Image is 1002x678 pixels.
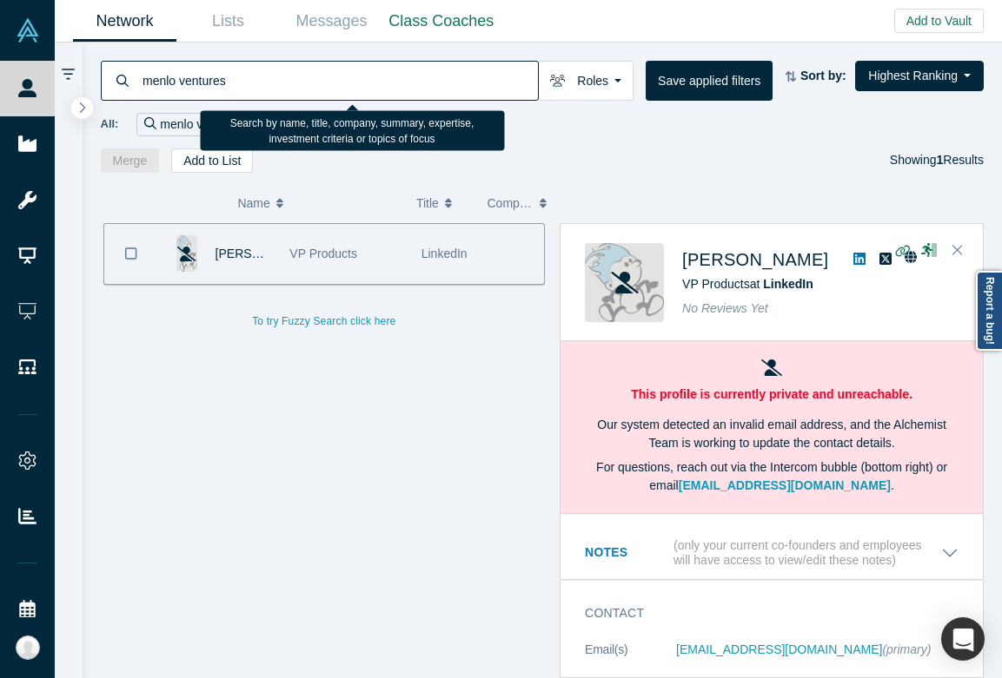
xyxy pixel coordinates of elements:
span: Title [416,185,439,221]
button: Close [945,237,971,265]
a: Network [73,1,176,42]
h3: Notes [585,543,670,562]
div: Showing [890,148,984,173]
button: Add to List [171,148,253,173]
span: Name [237,185,269,221]
span: Company [487,185,533,221]
img: Alchemist Vault Logo [16,18,40,43]
button: Name [237,185,398,221]
p: Our system detected an invalid email address, and the Alchemist Team is working to update the con... [585,416,959,452]
a: [EMAIL_ADDRESS][DOMAIN_NAME] [679,478,891,492]
a: Lists [176,1,280,42]
h3: Contact [585,604,934,622]
p: (only your current co-founders and employees will have access to view/edit these notes) [674,538,941,568]
p: This profile is currently private and unreachable. [585,385,959,404]
span: Results [937,153,984,167]
dt: Email(s) [585,641,676,677]
div: menlo ventur [136,113,251,136]
button: To try Fuzzy Search click here [240,310,408,332]
button: Merge [101,148,160,173]
a: Messages [280,1,383,42]
button: Roles [538,61,634,101]
p: For questions, reach out via the Intercom bubble (bottom right) or email . [585,458,959,495]
strong: Sort by: [800,69,846,82]
button: Company [487,185,540,221]
span: No Reviews Yet [682,301,768,315]
a: [PERSON_NAME] [216,247,315,260]
strong: 1 [937,153,944,167]
span: All: [101,115,119,133]
button: Title [416,185,469,221]
input: Search by name, title, company, summary, expertise, investment criteria or topics of focus [141,60,538,101]
img: Katinka Harsányi's Account [16,635,40,660]
span: VP Products [289,247,357,260]
button: Notes (only your current co-founders and employees will have access to view/edit these notes) [585,538,959,568]
button: Save applied filters [646,61,773,101]
button: Highest Ranking [855,61,984,91]
a: Report a bug! [976,271,1002,351]
a: LinkedIn [763,277,813,291]
button: Add to Vault [894,9,984,33]
a: Class Coaches [383,1,500,42]
button: Bookmark [104,224,158,284]
a: [EMAIL_ADDRESS][DOMAIN_NAME] [676,642,882,656]
button: Remove Filter [230,115,243,135]
a: [PERSON_NAME] [682,250,828,269]
span: VP Products at [682,277,813,291]
span: LinkedIn [421,247,468,260]
span: (primary) [882,642,931,656]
